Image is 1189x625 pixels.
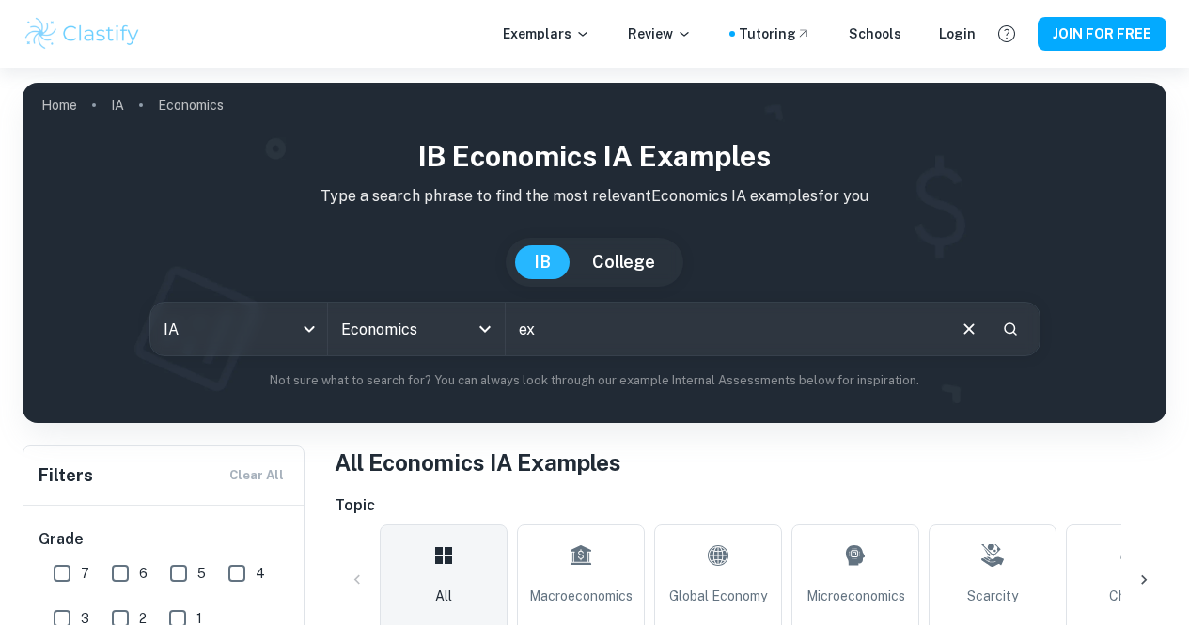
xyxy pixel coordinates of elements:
button: JOIN FOR FREE [1038,17,1166,51]
button: College [573,245,674,279]
p: Type a search phrase to find the most relevant Economics IA examples for you [38,185,1151,208]
button: IB [515,245,570,279]
span: Microeconomics [806,586,905,606]
span: 4 [256,563,265,584]
p: Not sure what to search for? You can always look through our example Internal Assessments below f... [38,371,1151,390]
a: Schools [849,23,901,44]
a: Tutoring [739,23,811,44]
span: Choice [1109,586,1151,606]
img: Clastify logo [23,15,142,53]
span: 5 [197,563,206,584]
span: Macroeconomics [529,586,633,606]
div: IA [150,303,327,355]
p: Exemplars [503,23,590,44]
h1: IB Economics IA examples [38,135,1151,178]
span: 7 [81,563,89,584]
a: Login [939,23,976,44]
span: Global Economy [669,586,767,606]
a: Home [41,92,77,118]
span: 6 [139,563,148,584]
a: IA [111,92,124,118]
button: Open [472,316,498,342]
p: Review [628,23,692,44]
button: Search [994,313,1026,345]
h6: Filters [39,462,93,489]
h6: Grade [39,528,290,551]
span: Scarcity [967,586,1018,606]
img: profile cover [23,83,1166,423]
p: Economics [158,95,224,116]
span: All [435,586,452,606]
input: E.g. smoking and tax, tariffs, global economy... [506,303,944,355]
h6: Topic [335,494,1166,517]
button: Help and Feedback [991,18,1023,50]
h1: All Economics IA Examples [335,445,1166,479]
button: Clear [951,311,987,347]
